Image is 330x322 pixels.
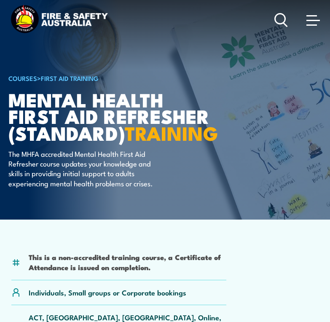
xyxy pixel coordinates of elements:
[8,149,162,188] p: The MHFA accredited Mental Health First Aid Refresher course updates your knowledge and skills in...
[8,73,217,83] h6: >
[8,73,37,83] a: COURSES
[125,118,218,147] strong: TRAINING
[29,287,186,297] p: Individuals, Small groups or Corporate bookings
[29,252,226,272] li: This is a non-accredited training course, a Certificate of Attendance is issued on completion.
[41,73,99,83] a: First Aid Training
[8,91,217,140] h1: Mental Health First Aid Refresher (Standard)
